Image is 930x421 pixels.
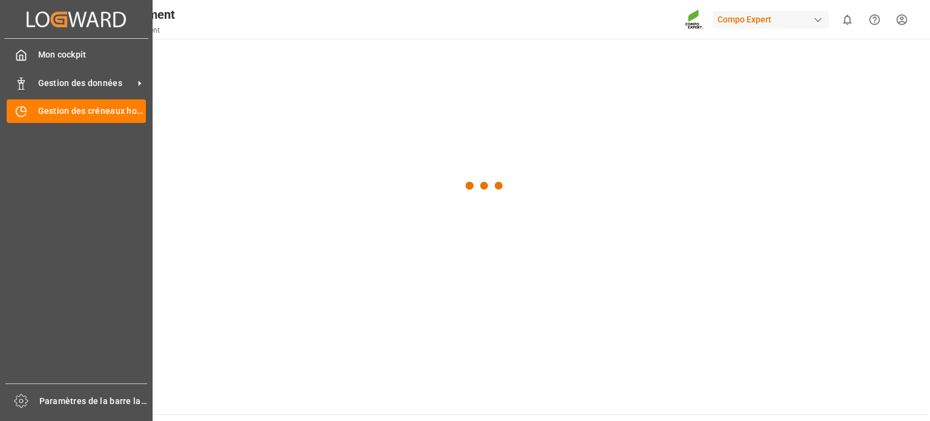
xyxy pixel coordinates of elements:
[713,11,829,28] div: Compo Expert
[38,106,160,116] font: Gestion des créneaux horaires
[834,6,861,33] button: afficher 0 nouvelles notifications
[39,396,165,406] font: Paramètres de la barre latérale
[7,99,146,123] a: Gestion des créneaux horaires
[38,50,87,59] font: Mon cockpit
[861,6,888,33] button: Centre d'aide
[713,8,834,31] button: Compo Expert
[7,43,146,67] a: Mon cockpit
[685,9,704,30] img: Screenshot%202023-09-29%20at%2010.02.21.png_1712312052.png
[38,78,122,88] font: Gestion des données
